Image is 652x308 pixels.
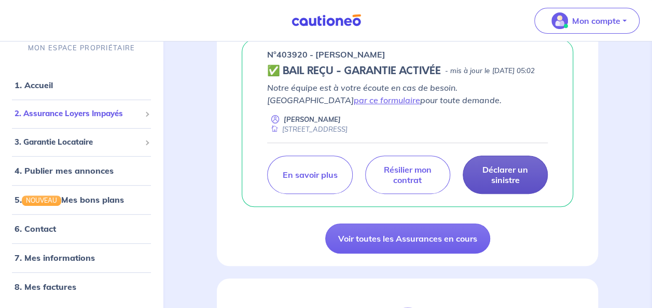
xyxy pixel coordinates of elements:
a: Déclarer un sinistre [463,156,548,194]
div: 6. Contact [4,219,159,240]
span: 3. Garantie Locataire [15,136,141,148]
a: En savoir plus [267,156,352,194]
div: 2. Assurance Loyers Impayés [4,104,159,124]
a: 1. Accueil [15,80,53,91]
div: 8. Mes factures [4,277,159,298]
a: 7. Mes informations [15,253,95,263]
span: 2. Assurance Loyers Impayés [15,108,141,120]
div: 4. Publier mes annonces [4,161,159,181]
a: Résilier mon contrat [365,156,450,194]
p: n°403920 - [PERSON_NAME] [267,48,385,61]
p: Résilier mon contrat [378,164,437,185]
a: Voir toutes les Assurances en cours [325,223,490,254]
p: - mis à jour le [DATE] 05:02 [445,66,534,76]
p: Notre équipe est à votre écoute en cas de besoin. [GEOGRAPHIC_DATA] pour toute demande. [267,81,548,106]
a: 4. Publier mes annonces [15,166,114,176]
a: par ce formulaire [354,95,420,105]
div: 7. Mes informations [4,248,159,269]
p: En savoir plus [282,170,337,180]
p: MON ESPACE PROPRIÉTAIRE [28,43,135,53]
div: [STREET_ADDRESS] [267,124,348,134]
div: 3. Garantie Locataire [4,132,159,152]
img: Cautioneo [287,14,365,27]
p: [PERSON_NAME] [284,115,341,124]
img: illu_account_valid_menu.svg [551,12,568,29]
div: state: CONTRACT-VALIDATED, Context: ,MAYBE-CERTIFICATE,,LESSOR-DOCUMENTS,IS-ODEALIM [267,65,548,77]
a: 6. Contact [15,224,56,234]
div: 5.NOUVEAUMes bons plans [4,190,159,211]
p: Déclarer un sinistre [476,164,535,185]
button: illu_account_valid_menu.svgMon compte [534,8,640,34]
p: Mon compte [572,15,620,27]
a: 5.NOUVEAUMes bons plans [15,195,124,205]
div: 1. Accueil [4,75,159,96]
h5: ✅ BAIL REÇU - GARANTIE ACTIVÉE [267,65,441,77]
a: 8. Mes factures [15,282,76,292]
